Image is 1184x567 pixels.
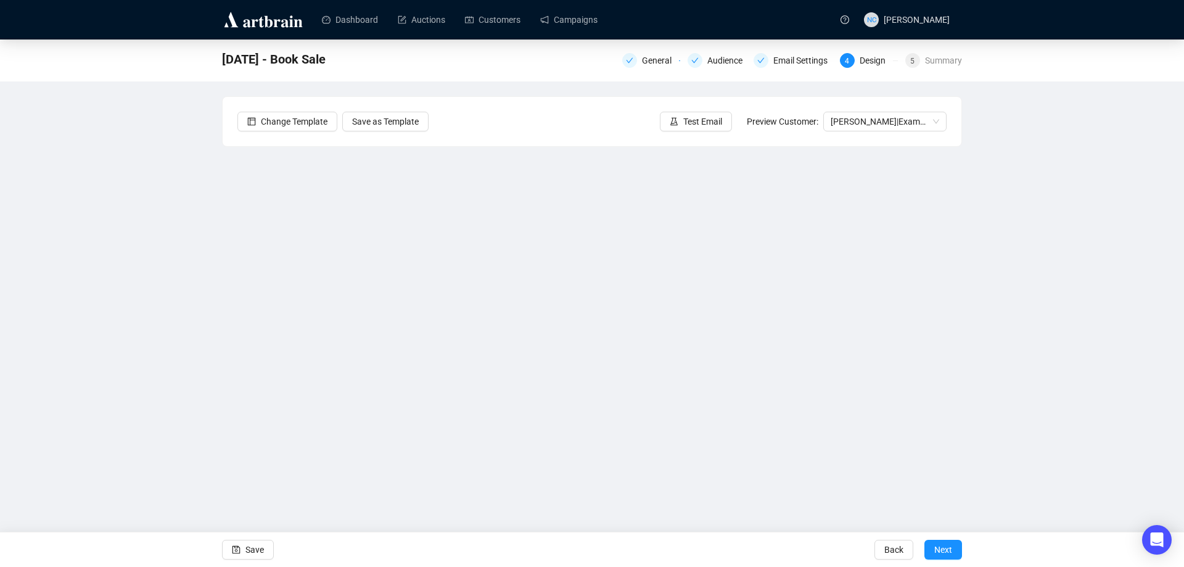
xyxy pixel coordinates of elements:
span: 4 [845,57,849,65]
button: Save [222,540,274,560]
span: NC [866,14,876,25]
span: check [691,57,699,64]
button: Test Email [660,112,732,131]
span: Change Template [261,115,327,128]
span: save [232,545,240,554]
div: Summary [925,53,962,68]
div: Design [860,53,893,68]
span: [PERSON_NAME] | Example [831,112,939,131]
span: Next [934,532,952,567]
span: 5 [910,57,915,65]
a: Auctions [398,4,445,36]
a: Customers [465,4,520,36]
div: General [642,53,679,68]
img: logo [222,10,305,30]
button: Change Template [237,112,337,131]
div: Email Settings [773,53,835,68]
span: Sep 16 - Book Sale [222,49,326,69]
span: Save as Template [352,115,419,128]
a: Dashboard [322,4,378,36]
div: Audience [688,53,746,68]
div: Audience [707,53,750,68]
div: 5Summary [905,53,962,68]
div: Open Intercom Messenger [1142,525,1172,555]
button: Next [924,540,962,560]
span: check [626,57,633,64]
span: Save [245,532,264,567]
div: Email Settings [754,53,832,68]
span: [PERSON_NAME] [884,15,950,25]
span: Back [884,532,903,567]
span: check [757,57,765,64]
div: General [622,53,680,68]
button: Back [874,540,913,560]
div: 4Design [840,53,898,68]
span: layout [247,117,256,126]
span: experiment [670,117,678,126]
button: Save as Template [342,112,429,131]
span: Preview Customer: [747,117,818,126]
a: Campaigns [540,4,598,36]
span: Test Email [683,115,722,128]
span: question-circle [841,15,849,24]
